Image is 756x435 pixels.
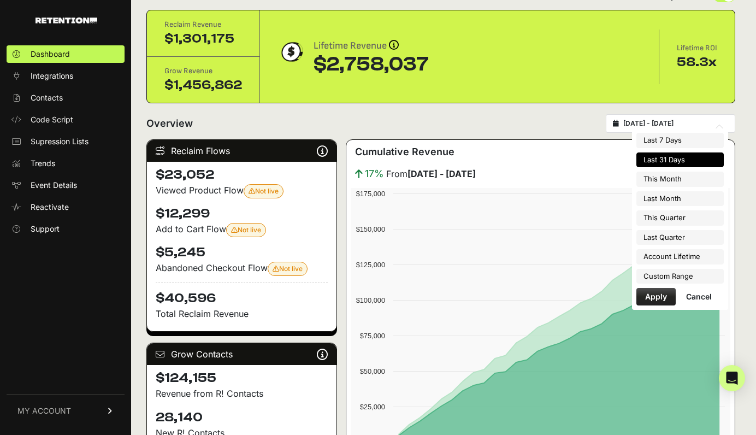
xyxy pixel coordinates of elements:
[636,230,724,245] li: Last Quarter
[636,133,724,148] li: Last 7 Days
[36,17,97,23] img: Retention.com
[156,283,328,307] h4: $40,596
[636,152,724,168] li: Last 31 Days
[31,224,60,234] span: Support
[314,38,429,54] div: Lifetime Revenue
[636,288,676,305] button: Apply
[156,307,328,320] p: Total Reclaim Revenue
[31,92,63,103] span: Contacts
[355,144,454,160] h3: Cumulative Revenue
[156,166,328,184] h4: $23,052
[156,244,328,261] h4: $5,245
[17,405,71,416] span: MY ACCOUNT
[249,187,279,195] span: Not live
[31,49,70,60] span: Dashboard
[314,54,429,75] div: $2,758,037
[31,202,69,213] span: Reactivate
[156,184,328,198] div: Viewed Product Flow
[636,172,724,187] li: This Month
[677,288,720,305] button: Cancel
[7,177,125,194] a: Event Details
[677,43,717,54] div: Lifetime ROI
[156,205,328,222] h4: $12,299
[365,166,384,181] span: 17%
[156,222,328,237] div: Add to Cart Flow
[147,343,336,365] div: Grow Contacts
[356,261,385,269] text: $125,000
[7,67,125,85] a: Integrations
[146,116,193,131] h2: Overview
[7,155,125,172] a: Trends
[31,136,88,147] span: Supression Lists
[164,77,242,94] div: $1,456,862
[7,198,125,216] a: Reactivate
[636,269,724,284] li: Custom Range
[386,167,476,180] span: From
[164,19,242,30] div: Reclaim Revenue
[156,387,328,400] p: Revenue from R! Contacts
[164,66,242,77] div: Grow Revenue
[164,30,242,48] div: $1,301,175
[156,409,328,426] h4: 28,140
[31,180,77,191] span: Event Details
[636,191,724,207] li: Last Month
[7,111,125,128] a: Code Script
[156,261,328,276] div: Abandoned Checkout Flow
[7,220,125,238] a: Support
[719,365,745,391] div: Open Intercom Messenger
[359,403,385,411] text: $25,000
[356,225,385,233] text: $150,000
[359,367,385,375] text: $50,000
[356,296,385,304] text: $100,000
[231,226,261,234] span: Not live
[273,264,303,273] span: Not live
[7,133,125,150] a: Supression Lists
[677,54,717,71] div: 58.3x
[147,140,336,162] div: Reclaim Flows
[7,89,125,107] a: Contacts
[156,369,328,387] h4: $124,155
[31,114,73,125] span: Code Script
[359,332,385,340] text: $75,000
[31,70,73,81] span: Integrations
[277,38,305,66] img: dollar-coin-05c43ed7efb7bc0c12610022525b4bbbb207c7efeef5aecc26f025e68dcafac9.png
[407,168,476,179] strong: [DATE] - [DATE]
[356,190,385,198] text: $175,000
[31,158,55,169] span: Trends
[7,394,125,427] a: MY ACCOUNT
[636,249,724,264] li: Account Lifetime
[636,210,724,226] li: This Quarter
[7,45,125,63] a: Dashboard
